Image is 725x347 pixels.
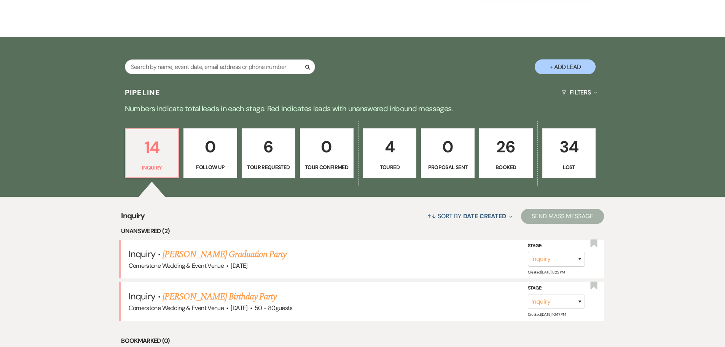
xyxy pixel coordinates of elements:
[125,87,161,98] h3: Pipeline
[121,336,604,346] li: Bookmarked (0)
[255,304,293,312] span: 50 - 80 guests
[247,163,290,171] p: Tour Requested
[547,134,591,160] p: 34
[426,134,470,160] p: 0
[188,134,232,160] p: 0
[125,128,179,178] a: 14Inquiry
[129,262,224,270] span: Cornerstone Wedding & Event Venue
[231,304,247,312] span: [DATE]
[305,163,349,171] p: Tour Confirmed
[484,134,528,160] p: 26
[305,134,349,160] p: 0
[363,128,417,178] a: 4Toured
[528,312,566,317] span: Created: [DATE] 10:47 PM
[426,163,470,171] p: Proposal Sent
[242,128,295,178] a: 6Tour Requested
[542,128,596,178] a: 34Lost
[368,163,412,171] p: Toured
[188,163,232,171] p: Follow Up
[521,209,604,224] button: Send Mass Message
[463,212,506,220] span: Date Created
[129,248,155,260] span: Inquiry
[427,212,436,220] span: ↑↓
[300,128,354,178] a: 0Tour Confirmed
[89,102,637,115] p: Numbers indicate total leads in each stage. Red indicates leads with unanswered inbound messages.
[421,128,475,178] a: 0Proposal Sent
[559,82,600,102] button: Filters
[183,128,237,178] a: 0Follow Up
[479,128,533,178] a: 26Booked
[129,304,224,312] span: Cornerstone Wedding & Event Venue
[424,206,515,226] button: Sort By Date Created
[231,262,247,270] span: [DATE]
[528,270,565,275] span: Created: [DATE] 8:25 PM
[535,59,596,74] button: + Add Lead
[247,134,290,160] p: 6
[163,248,286,261] a: [PERSON_NAME] Graduation Party
[528,242,585,250] label: Stage:
[121,210,145,226] span: Inquiry
[368,134,412,160] p: 4
[130,134,174,160] p: 14
[163,290,276,304] a: [PERSON_NAME] Birthday Party
[130,163,174,172] p: Inquiry
[125,59,315,74] input: Search by name, event date, email address or phone number
[129,290,155,302] span: Inquiry
[547,163,591,171] p: Lost
[484,163,528,171] p: Booked
[528,284,585,293] label: Stage:
[121,226,604,236] li: Unanswered (2)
